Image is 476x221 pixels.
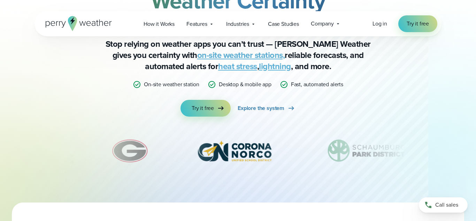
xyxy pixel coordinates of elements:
img: Schaumburg-Park-District-1.svg [317,133,416,168]
p: On-site weather station [144,80,199,89]
img: Corona-Norco-Unified-School-District.svg [185,133,284,168]
a: Case Studies [262,17,305,31]
div: 6 of 12 [109,133,152,168]
a: lightning [259,60,291,73]
span: Try it free [407,20,429,28]
a: on-site weather stations, [197,49,285,61]
p: Stop relying on weather apps you can’t trust — [PERSON_NAME] Weather gives you certainty with rel... [99,38,377,72]
a: Explore the system [238,100,295,117]
a: Try it free [398,15,437,32]
span: Company [311,20,334,28]
a: Try it free [181,100,231,117]
span: How it Works [144,20,175,28]
img: University-of-Georgia.svg [109,133,152,168]
p: Desktop & mobile app [219,80,271,89]
span: Case Studies [268,20,299,28]
span: Explore the system [238,104,284,112]
div: slideshow [69,133,407,172]
span: Industries [226,20,249,28]
img: DPR-Construction.svg [20,133,75,168]
a: How it Works [138,17,181,31]
div: 8 of 12 [317,133,416,168]
a: heat stress [218,60,257,73]
span: Try it free [192,104,214,112]
a: Log in [373,20,387,28]
div: 7 of 12 [185,133,284,168]
div: 5 of 12 [20,133,75,168]
span: Call sales [435,201,458,209]
span: Features [186,20,207,28]
p: Fast, automated alerts [291,80,343,89]
a: Call sales [419,197,468,213]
